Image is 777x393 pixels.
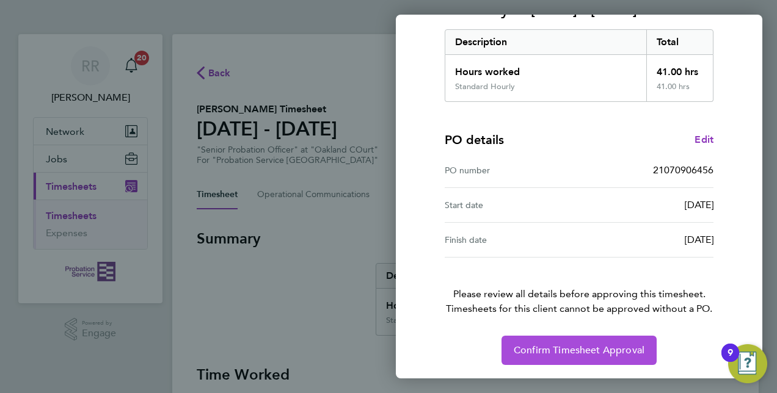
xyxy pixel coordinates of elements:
[653,164,713,176] span: 21070906456
[646,82,713,101] div: 41.00 hrs
[445,29,713,102] div: Summary of 22 - 28 Sep 2025
[579,233,713,247] div: [DATE]
[514,344,644,356] span: Confirm Timesheet Approval
[430,258,728,316] p: Please review all details before approving this timesheet.
[728,353,733,369] div: 9
[695,134,713,145] span: Edit
[445,55,646,82] div: Hours worked
[430,301,728,316] span: Timesheets for this client cannot be approved without a PO.
[445,30,646,54] div: Description
[445,198,579,212] div: Start date
[445,233,579,247] div: Finish date
[502,336,657,365] button: Confirm Timesheet Approval
[695,132,713,147] a: Edit
[646,30,713,54] div: Total
[445,163,579,178] div: PO number
[579,198,713,212] div: [DATE]
[728,344,767,383] button: Open Resource Center, 9 new notifications
[646,55,713,82] div: 41.00 hrs
[455,82,515,92] div: Standard Hourly
[445,131,504,148] h4: PO details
